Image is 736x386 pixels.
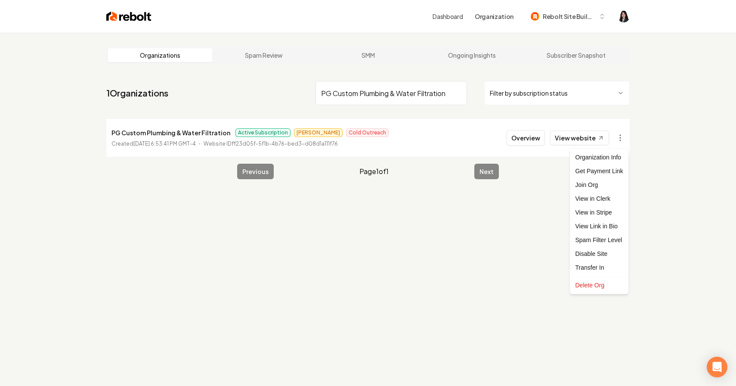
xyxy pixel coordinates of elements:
[572,192,627,205] a: View in Clerk
[572,261,627,274] div: Transfer In
[572,164,627,178] div: Get Payment Link
[572,150,627,164] div: Organization Info
[572,178,627,192] div: Join Org
[572,233,627,247] div: Spam Filter Level
[572,205,627,219] a: View in Stripe
[572,219,627,233] a: View Link in Bio
[572,278,627,292] div: Delete Org
[572,247,627,261] div: Disable Site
